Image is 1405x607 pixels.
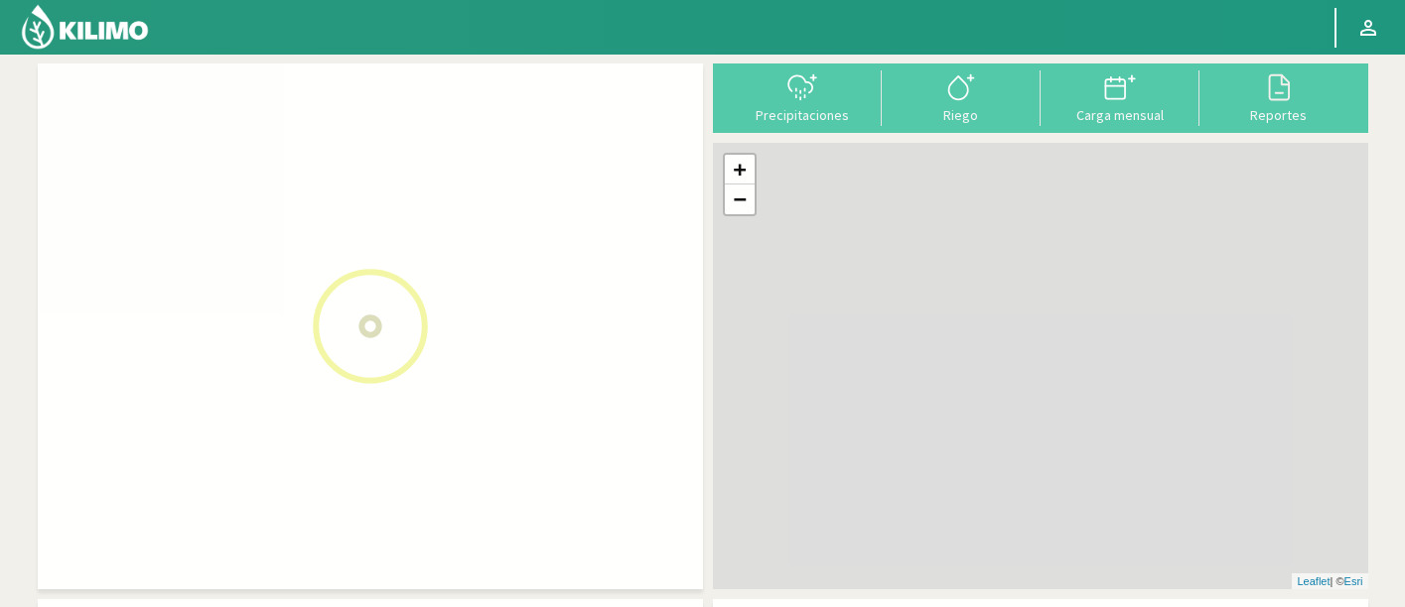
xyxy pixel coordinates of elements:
div: | © [1292,573,1367,590]
button: Reportes [1199,70,1358,123]
div: Precipitaciones [729,108,876,122]
img: Kilimo [20,3,150,51]
a: Esri [1344,575,1363,587]
div: Riego [888,108,1035,122]
a: Leaflet [1297,575,1330,587]
a: Zoom in [725,155,755,184]
button: Precipitaciones [723,70,882,123]
button: Riego [882,70,1041,123]
div: Carga mensual [1047,108,1194,122]
button: Carga mensual [1041,70,1199,123]
a: Zoom out [725,184,755,214]
div: Reportes [1205,108,1352,122]
img: Loading... [271,227,470,425]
